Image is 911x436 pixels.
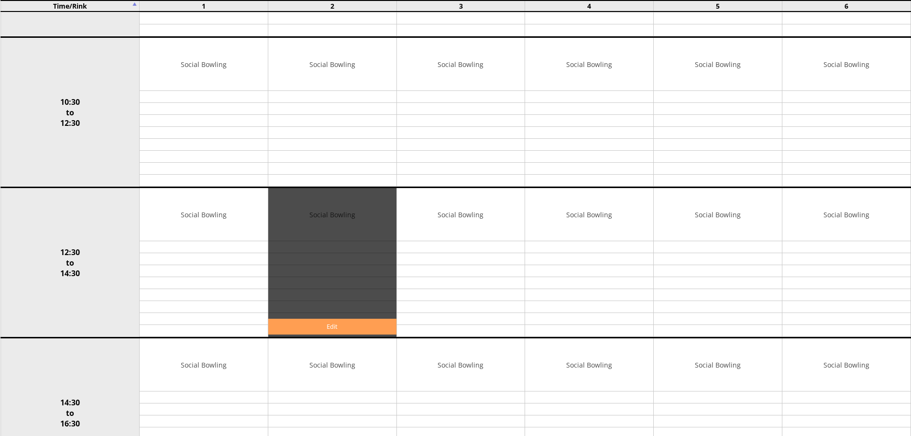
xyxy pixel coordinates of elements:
[140,38,268,91] td: Social Bowling
[0,0,140,11] td: Time/Rink
[140,188,268,241] td: Social Bowling
[782,0,911,11] td: 6
[654,0,782,11] td: 5
[268,38,396,91] td: Social Bowling
[782,38,911,91] td: Social Bowling
[268,319,396,335] a: Edit
[0,188,140,338] td: 12:30 to 14:30
[654,338,782,391] td: Social Bowling
[397,188,525,241] td: Social Bowling
[397,338,525,391] td: Social Bowling
[140,338,268,391] td: Social Bowling
[140,0,268,11] td: 1
[525,338,653,391] td: Social Bowling
[525,0,654,11] td: 4
[0,37,140,188] td: 10:30 to 12:30
[654,38,782,91] td: Social Bowling
[782,338,911,391] td: Social Bowling
[268,0,396,11] td: 2
[782,188,911,241] td: Social Bowling
[525,38,653,91] td: Social Bowling
[525,188,653,241] td: Social Bowling
[397,38,525,91] td: Social Bowling
[396,0,525,11] td: 3
[268,338,396,391] td: Social Bowling
[654,188,782,241] td: Social Bowling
